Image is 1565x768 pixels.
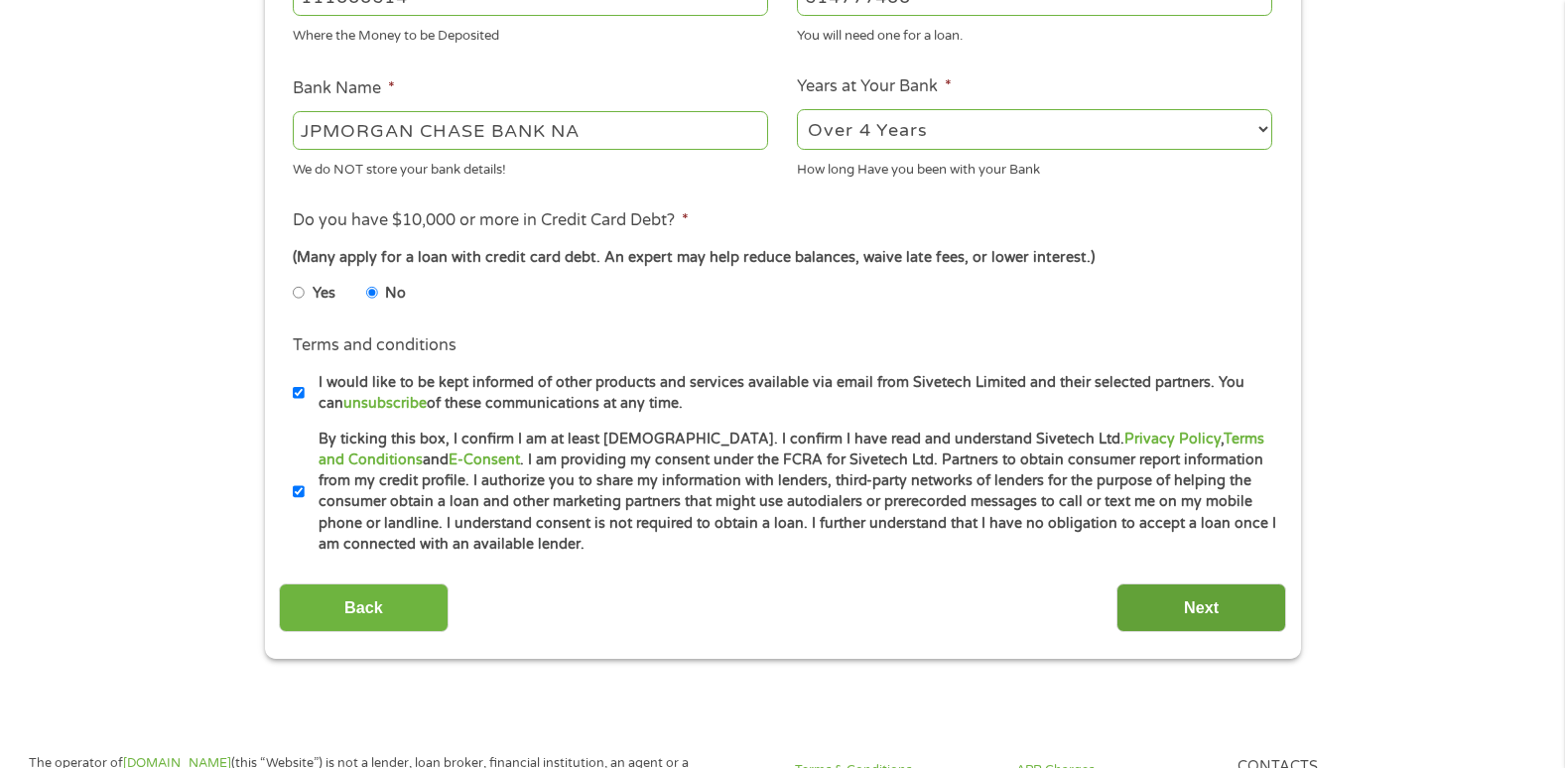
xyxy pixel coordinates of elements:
[293,335,456,356] label: Terms and conditions
[1116,583,1286,632] input: Next
[313,283,335,305] label: Yes
[449,451,520,468] a: E-Consent
[319,431,1264,468] a: Terms and Conditions
[293,247,1271,269] div: (Many apply for a loan with credit card debt. An expert may help reduce balances, waive late fees...
[293,20,768,47] div: Where the Money to be Deposited
[343,395,427,412] a: unsubscribe
[797,20,1272,47] div: You will need one for a loan.
[279,583,449,632] input: Back
[293,153,768,180] div: We do NOT store your bank details!
[797,76,952,97] label: Years at Your Bank
[293,210,689,231] label: Do you have $10,000 or more in Credit Card Debt?
[385,283,406,305] label: No
[797,153,1272,180] div: How long Have you been with your Bank
[1124,431,1221,448] a: Privacy Policy
[293,78,395,99] label: Bank Name
[305,429,1278,556] label: By ticking this box, I confirm I am at least [DEMOGRAPHIC_DATA]. I confirm I have read and unders...
[305,372,1278,415] label: I would like to be kept informed of other products and services available via email from Sivetech...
